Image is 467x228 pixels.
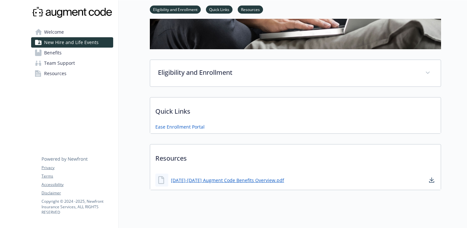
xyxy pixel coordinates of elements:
a: Ease Enrollment Portal [155,123,205,130]
a: Benefits [31,48,113,58]
a: Resources [238,6,263,12]
a: Disclaimer [42,190,113,196]
a: Terms [42,173,113,179]
span: Resources [44,68,66,79]
p: Resources [150,144,441,168]
p: Quick Links [150,97,441,121]
div: Eligibility and Enrollment [150,60,441,86]
a: Accessibility [42,182,113,188]
a: Welcome [31,27,113,37]
span: Benefits [44,48,62,58]
a: New Hire and Life Events [31,37,113,48]
p: Eligibility and Enrollment [158,68,417,77]
a: download document [428,176,436,184]
a: [DATE]-[DATE] Augment Code Benefits Overview.pdf [171,177,284,184]
span: New Hire and Life Events [44,37,99,48]
a: Team Support [31,58,113,68]
span: Team Support [44,58,75,68]
p: Copyright © 2024 - 2025 , Newfront Insurance Services, ALL RIGHTS RESERVED [42,199,113,215]
a: Privacy [42,165,113,171]
a: Eligibility and Enrollment [150,6,201,12]
a: Quick Links [206,6,233,12]
a: Resources [31,68,113,79]
span: Welcome [44,27,64,37]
